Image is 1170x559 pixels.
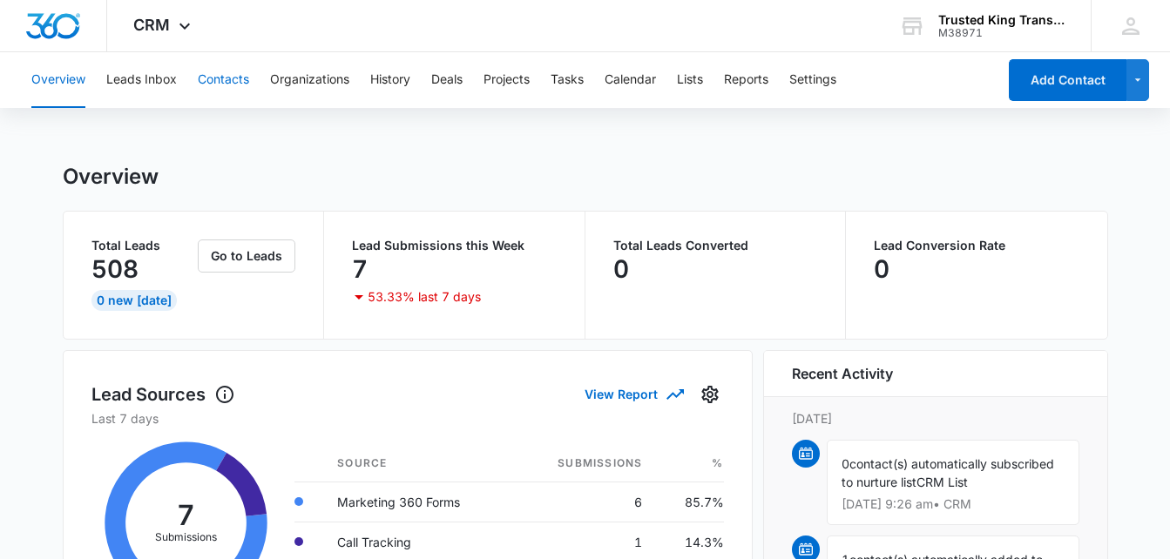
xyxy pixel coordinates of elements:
[605,52,656,108] button: Calendar
[938,27,1065,39] div: account id
[91,381,235,407] h1: Lead Sources
[91,290,177,311] div: 0 New [DATE]
[677,52,703,108] button: Lists
[842,456,1054,489] span: contact(s) automatically subscribed to nurture list
[789,52,836,108] button: Settings
[792,363,893,384] h6: Recent Activity
[323,445,514,482] th: Source
[656,445,723,482] th: %
[91,255,139,283] p: 508
[198,52,249,108] button: Contacts
[842,498,1065,510] p: [DATE] 9:26 am • CRM
[656,482,723,522] td: 85.7%
[724,52,768,108] button: Reports
[198,248,295,263] a: Go to Leads
[370,52,410,108] button: History
[792,409,1079,428] p: [DATE]
[842,456,849,471] span: 0
[551,52,584,108] button: Tasks
[352,255,368,283] p: 7
[352,239,557,252] p: Lead Submissions this Week
[198,239,295,273] button: Go to Leads
[1009,59,1126,101] button: Add Contact
[514,482,656,522] td: 6
[31,52,85,108] button: Overview
[484,52,530,108] button: Projects
[696,381,724,408] button: Settings
[514,445,656,482] th: Submissions
[323,482,514,522] td: Marketing 360 Forms
[613,239,818,252] p: Total Leads Converted
[91,409,724,428] p: Last 7 days
[368,291,481,303] p: 53.33% last 7 days
[431,52,463,108] button: Deals
[133,16,170,34] span: CRM
[91,239,195,252] p: Total Leads
[106,52,177,108] button: Leads Inbox
[270,52,349,108] button: Organizations
[63,164,159,190] h1: Overview
[916,475,968,489] span: CRM List
[874,239,1079,252] p: Lead Conversion Rate
[613,255,629,283] p: 0
[585,379,682,409] button: View Report
[874,255,889,283] p: 0
[938,13,1065,27] div: account name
